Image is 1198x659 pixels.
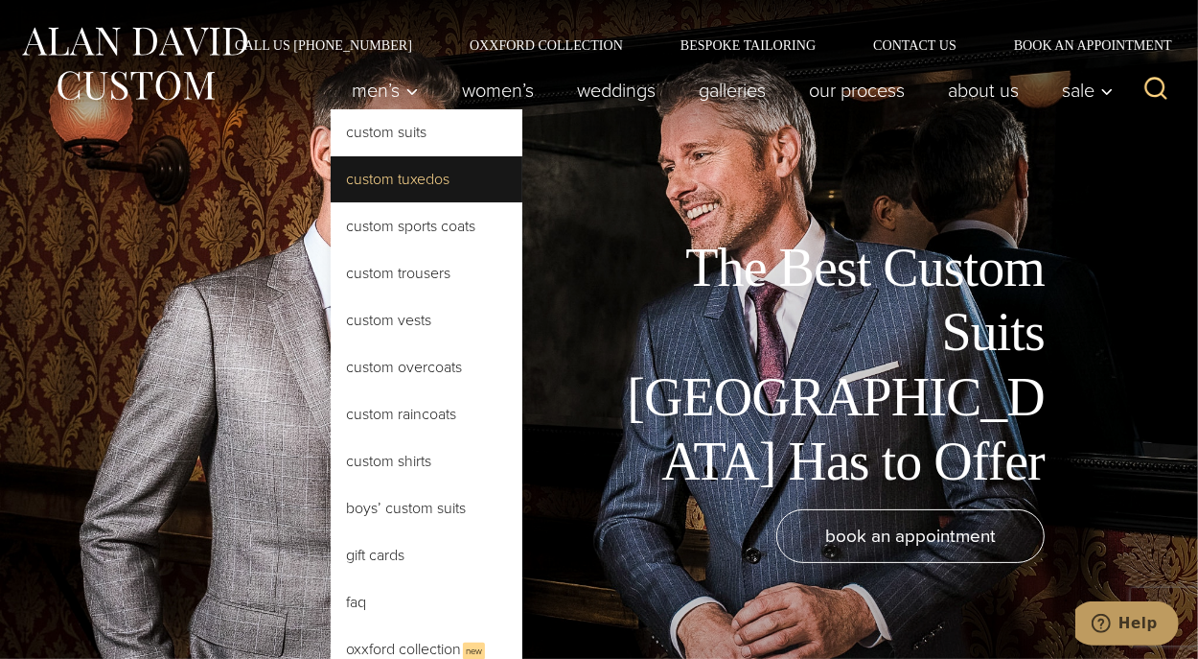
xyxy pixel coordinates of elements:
[331,250,522,296] a: Custom Trousers
[985,38,1179,52] a: Book an Appointment
[788,71,927,109] a: Our Process
[1041,71,1124,109] button: Sale sub menu toggle
[776,509,1045,563] a: book an appointment
[678,71,788,109] a: Galleries
[613,236,1045,494] h1: The Best Custom Suits [GEOGRAPHIC_DATA] Has to Offer
[331,391,522,437] a: Custom Raincoats
[331,297,522,343] a: Custom Vests
[206,38,441,52] a: Call Us [PHONE_NUMBER]
[441,38,652,52] a: Oxxford Collection
[652,38,844,52] a: Bespoke Tailoring
[825,522,996,550] span: book an appointment
[1133,67,1179,113] button: View Search Form
[331,532,522,578] a: Gift Cards
[331,156,522,202] a: Custom Tuxedos
[331,344,522,390] a: Custom Overcoats
[331,485,522,531] a: Boys’ Custom Suits
[331,203,522,249] a: Custom Sports Coats
[331,438,522,484] a: Custom Shirts
[441,71,556,109] a: Women’s
[1075,601,1179,649] iframe: Opens a widget where you can chat to one of our agents
[556,71,678,109] a: weddings
[331,109,522,155] a: Custom Suits
[206,38,1179,52] nav: Secondary Navigation
[927,71,1041,109] a: About Us
[331,71,441,109] button: Men’s sub menu toggle
[844,38,985,52] a: Contact Us
[19,21,249,106] img: Alan David Custom
[331,579,522,625] a: FAQ
[331,71,1124,109] nav: Primary Navigation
